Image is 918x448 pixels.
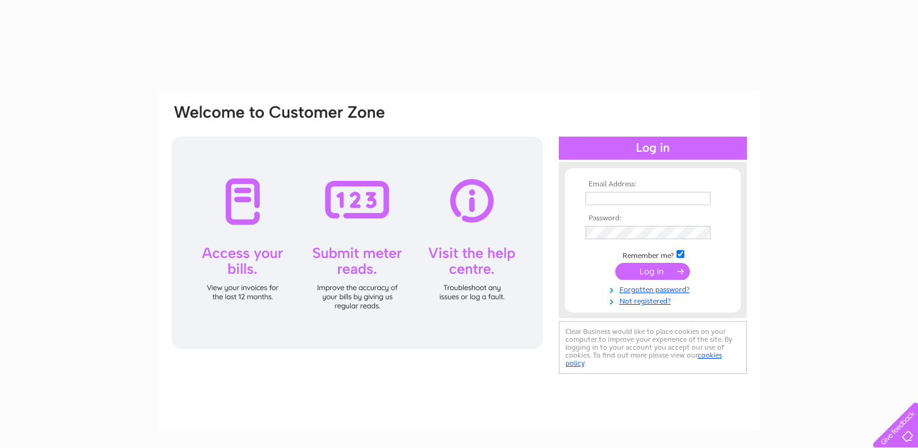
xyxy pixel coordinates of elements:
div: Clear Business would like to place cookies on your computer to improve your experience of the sit... [559,321,747,374]
th: Email Address: [582,180,723,189]
td: Remember me? [582,248,723,260]
th: Password: [582,214,723,223]
input: Submit [615,263,690,280]
a: Forgotten password? [586,283,723,294]
a: cookies policy [565,351,722,367]
a: Not registered? [586,294,723,306]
